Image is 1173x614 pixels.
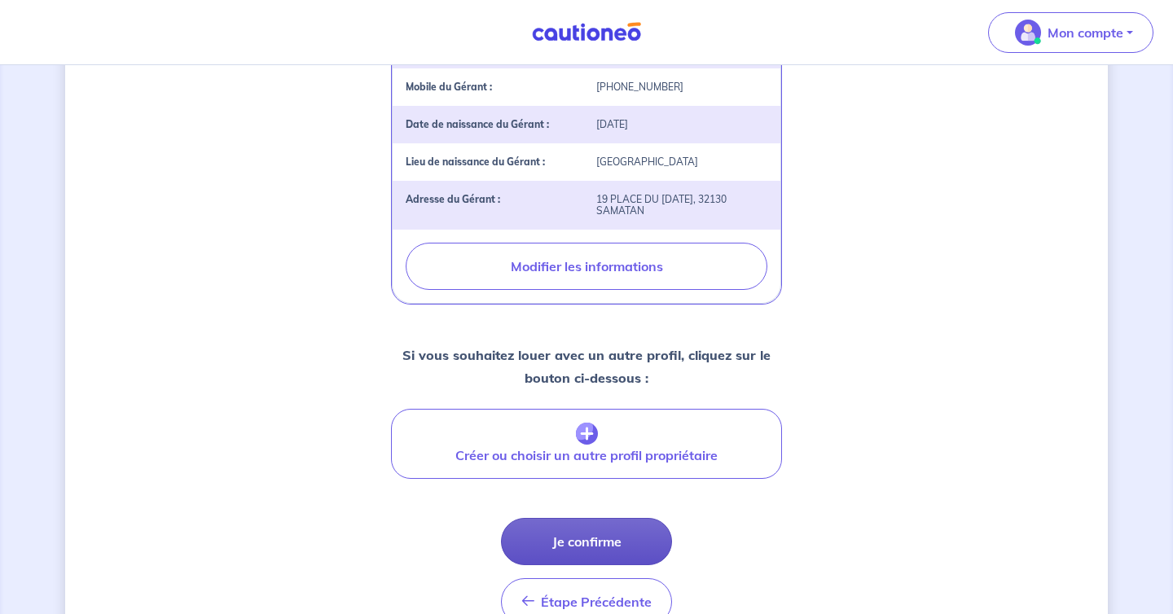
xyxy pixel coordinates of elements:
div: 19 PLACE DU [DATE], 32130 SAMATAN [586,194,777,217]
strong: Date de naissance du Gérant : [406,118,549,130]
p: Mon compte [1048,23,1123,42]
div: [PHONE_NUMBER] [586,81,777,93]
strong: Si vous souhaitez louer avec un autre profil, cliquez sur le bouton ci-dessous : [402,347,771,386]
strong: Mobile du Gérant : [406,81,492,93]
button: Créer ou choisir un autre profil propriétaire [391,409,782,479]
strong: Adresse du Gérant : [406,193,500,205]
img: archivate [576,423,598,445]
div: [DATE] [586,119,777,130]
img: Cautioneo [525,22,648,42]
button: Modifier les informations [406,243,767,290]
button: Je confirme [501,518,672,565]
strong: Lieu de naissance du Gérant : [406,156,545,168]
span: Étape Précédente [541,594,652,610]
div: [GEOGRAPHIC_DATA] [586,156,777,168]
button: illu_account_valid_menu.svgMon compte [988,12,1153,53]
img: illu_account_valid_menu.svg [1015,20,1041,46]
